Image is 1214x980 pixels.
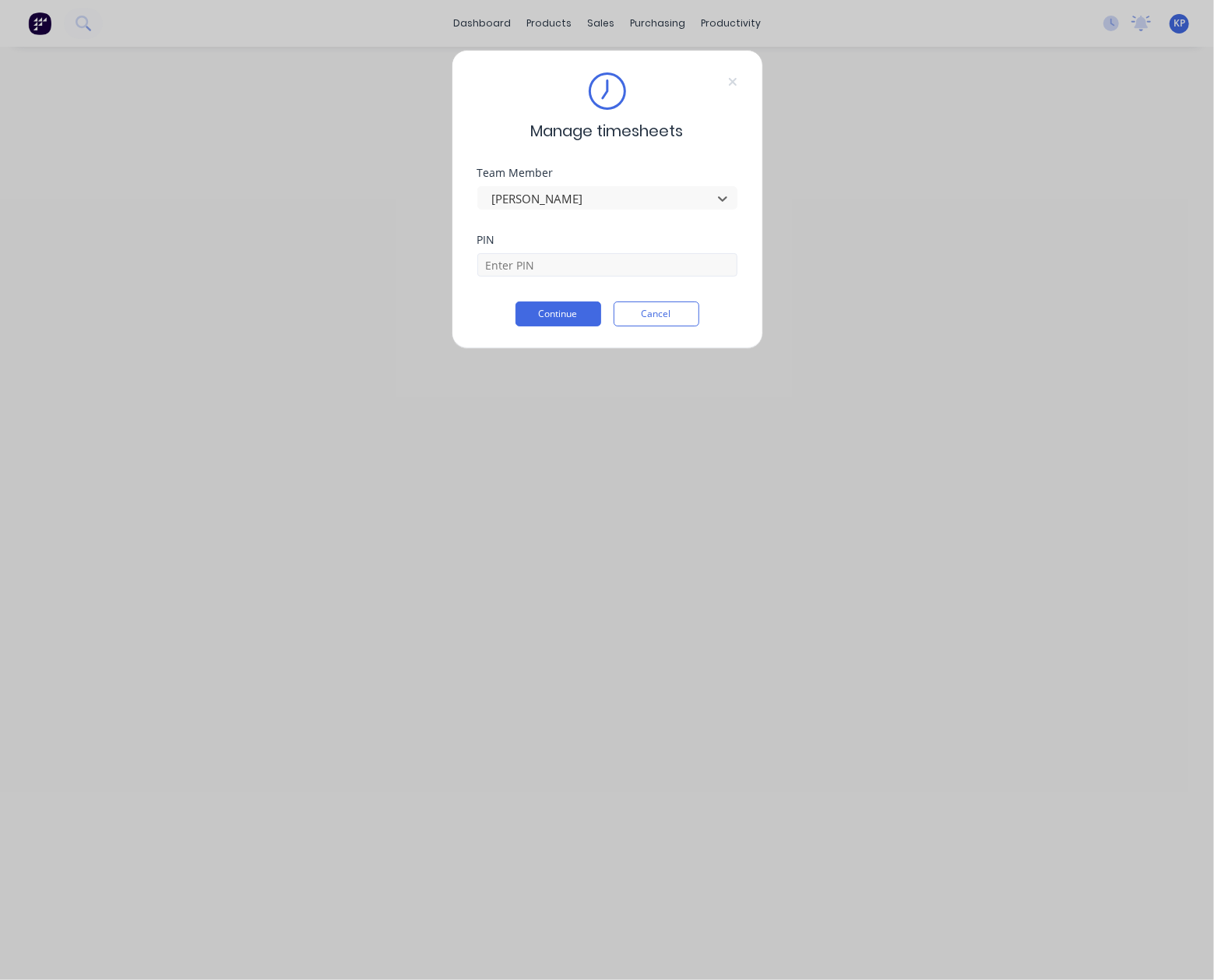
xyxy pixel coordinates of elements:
div: PIN [477,234,737,245]
button: Continue [516,301,601,326]
span: Manage timesheets [531,119,684,143]
div: Team Member [477,167,737,178]
button: Cancel [614,301,699,326]
input: Enter PIN [477,253,737,277]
